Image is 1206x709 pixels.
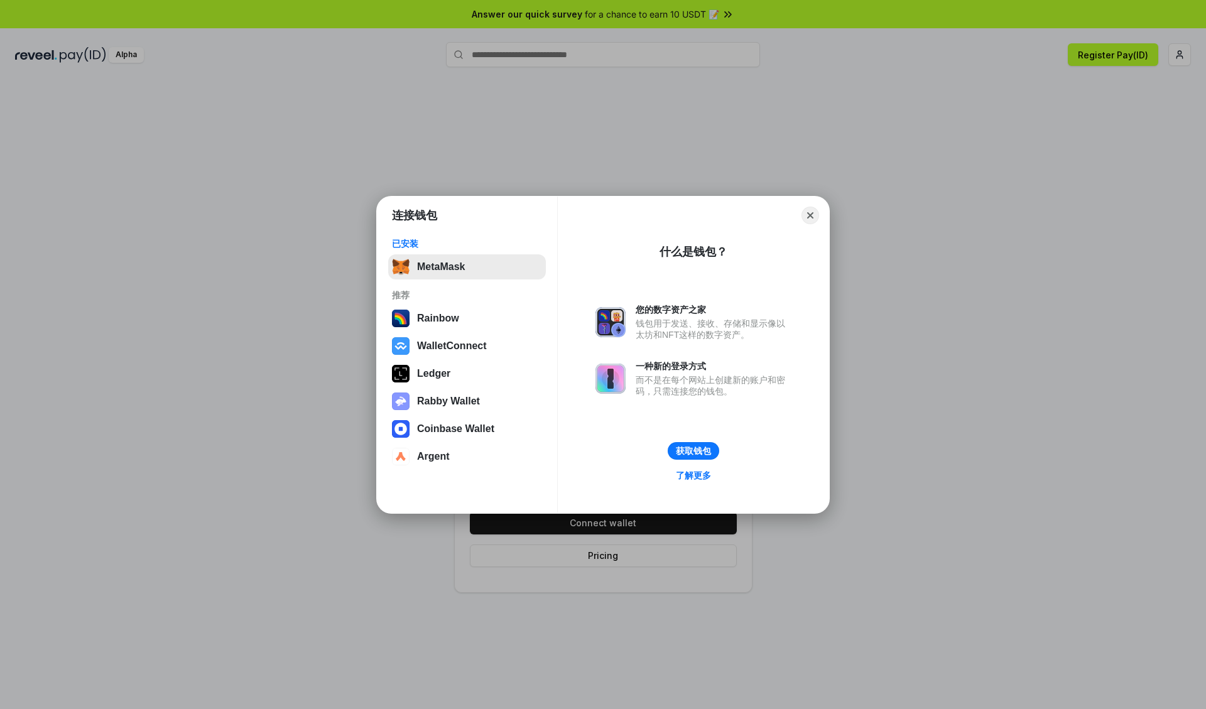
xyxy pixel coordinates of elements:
[417,368,450,379] div: Ledger
[392,365,410,382] img: svg+xml,%3Csvg%20xmlns%3D%22http%3A%2F%2Fwww.w3.org%2F2000%2Fsvg%22%20width%3D%2228%22%20height%3...
[668,467,719,484] a: 了解更多
[595,307,626,337] img: svg+xml,%3Csvg%20xmlns%3D%22http%3A%2F%2Fwww.w3.org%2F2000%2Fsvg%22%20fill%3D%22none%22%20viewBox...
[392,448,410,465] img: svg+xml,%3Csvg%20width%3D%2228%22%20height%3D%2228%22%20viewBox%3D%220%200%2028%2028%22%20fill%3D...
[636,360,791,372] div: 一种新的登录方式
[392,290,542,301] div: 推荐
[417,340,487,352] div: WalletConnect
[417,451,450,462] div: Argent
[801,207,819,224] button: Close
[636,304,791,315] div: 您的数字资产之家
[392,392,410,410] img: svg+xml,%3Csvg%20xmlns%3D%22http%3A%2F%2Fwww.w3.org%2F2000%2Fsvg%22%20fill%3D%22none%22%20viewBox...
[392,238,542,249] div: 已安装
[417,423,494,435] div: Coinbase Wallet
[392,208,437,223] h1: 连接钱包
[392,258,410,276] img: svg+xml,%3Csvg%20fill%3D%22none%22%20height%3D%2233%22%20viewBox%3D%220%200%2035%2033%22%20width%...
[676,445,711,457] div: 获取钱包
[388,254,546,279] button: MetaMask
[417,396,480,407] div: Rabby Wallet
[392,310,410,327] img: svg+xml,%3Csvg%20width%3D%22120%22%20height%3D%22120%22%20viewBox%3D%220%200%20120%20120%22%20fil...
[392,420,410,438] img: svg+xml,%3Csvg%20width%3D%2228%22%20height%3D%2228%22%20viewBox%3D%220%200%2028%2028%22%20fill%3D...
[388,389,546,414] button: Rabby Wallet
[660,244,727,259] div: 什么是钱包？
[636,318,791,340] div: 钱包用于发送、接收、存储和显示像以太坊和NFT这样的数字资产。
[636,374,791,397] div: 而不是在每个网站上创建新的账户和密码，只需连接您的钱包。
[388,306,546,331] button: Rainbow
[668,442,719,460] button: 获取钱包
[595,364,626,394] img: svg+xml,%3Csvg%20xmlns%3D%22http%3A%2F%2Fwww.w3.org%2F2000%2Fsvg%22%20fill%3D%22none%22%20viewBox...
[388,333,546,359] button: WalletConnect
[676,470,711,481] div: 了解更多
[417,261,465,273] div: MetaMask
[388,416,546,441] button: Coinbase Wallet
[388,444,546,469] button: Argent
[392,337,410,355] img: svg+xml,%3Csvg%20width%3D%2228%22%20height%3D%2228%22%20viewBox%3D%220%200%2028%2028%22%20fill%3D...
[388,361,546,386] button: Ledger
[417,313,459,324] div: Rainbow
